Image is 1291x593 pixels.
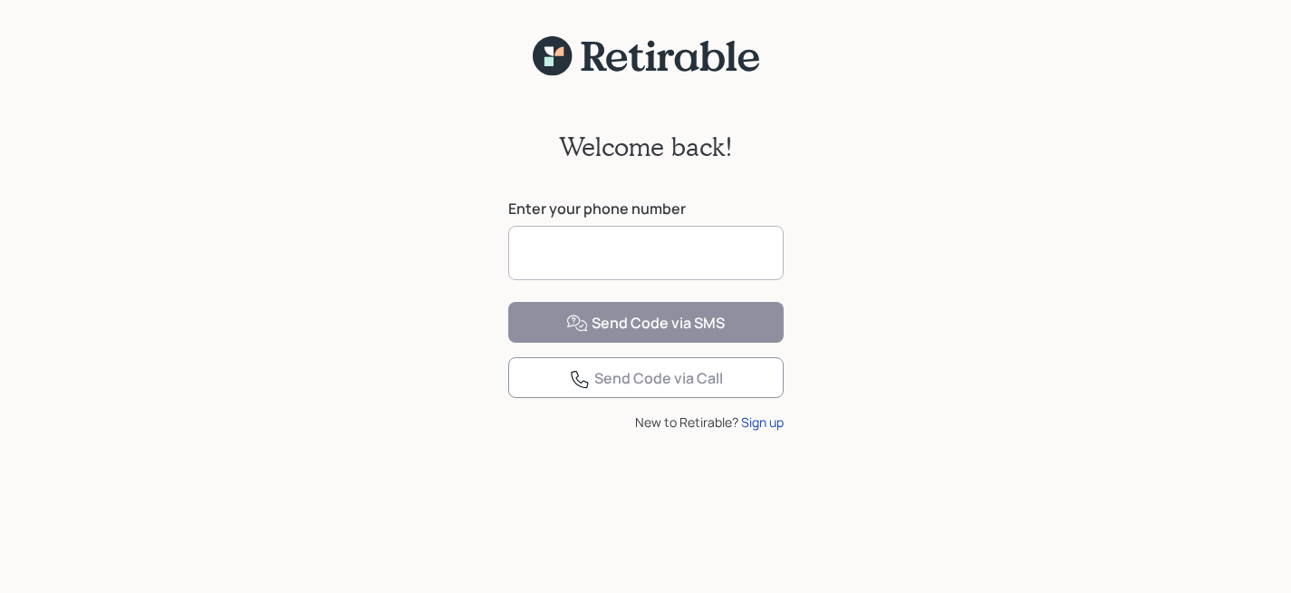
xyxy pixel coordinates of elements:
[741,413,784,432] div: Sign up
[559,131,733,162] h2: Welcome back!
[508,302,784,343] button: Send Code via SMS
[508,413,784,432] div: New to Retirable?
[508,199,784,219] label: Enter your phone number
[566,313,725,335] div: Send Code via SMS
[569,368,723,390] div: Send Code via Call
[508,357,784,398] button: Send Code via Call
